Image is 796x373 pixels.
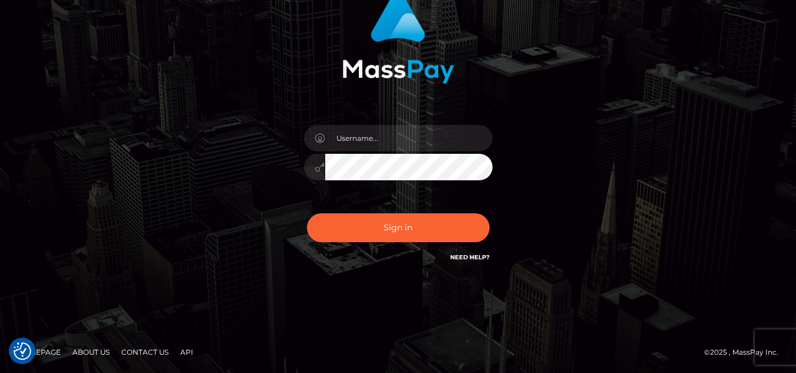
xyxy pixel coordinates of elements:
button: Consent Preferences [14,342,31,360]
img: Revisit consent button [14,342,31,360]
a: Homepage [13,343,65,361]
a: Contact Us [117,343,173,361]
a: API [176,343,198,361]
input: Username... [325,125,493,151]
button: Sign in [307,213,490,242]
a: About Us [68,343,114,361]
div: © 2025 , MassPay Inc. [704,346,787,359]
a: Need Help? [450,253,490,261]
